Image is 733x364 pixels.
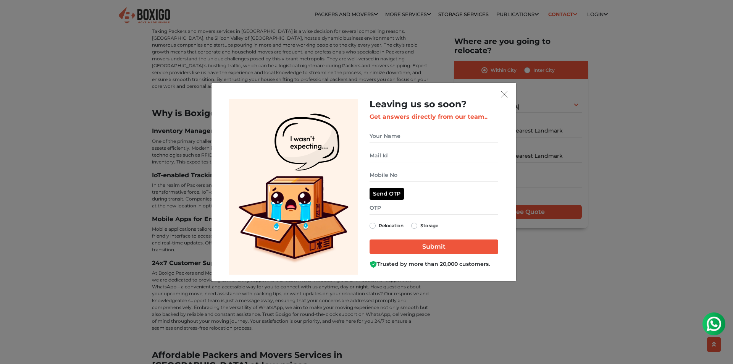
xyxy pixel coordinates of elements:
[501,91,508,98] img: exit
[370,260,377,268] img: Boxigo Customer Shield
[229,99,358,275] img: Lead Welcome Image
[370,113,498,120] h3: Get answers directly from our team..
[420,221,438,230] label: Storage
[379,221,404,230] label: Relocation
[370,201,498,215] input: OTP
[370,99,498,110] h2: Leaving us so soon?
[370,168,498,182] input: Mobile No
[370,188,404,200] button: Send OTP
[370,239,498,254] input: Submit
[370,149,498,162] input: Mail Id
[8,8,23,23] img: whatsapp-icon.svg
[370,260,498,268] div: Trusted by more than 20,000 customers.
[370,129,498,143] input: Your Name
